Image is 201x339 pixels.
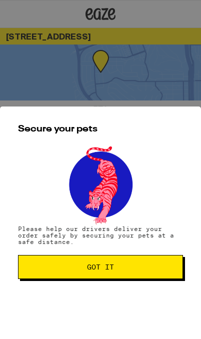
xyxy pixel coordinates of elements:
button: Got it [18,255,183,279]
h2: Secure your pets [18,124,183,133]
p: Please help our drivers deliver your order safely by securing your pets at a safe distance. [18,225,183,245]
span: Got it [87,263,114,270]
span: Hi. Need any help? [7,7,82,17]
img: pets [59,143,141,225]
